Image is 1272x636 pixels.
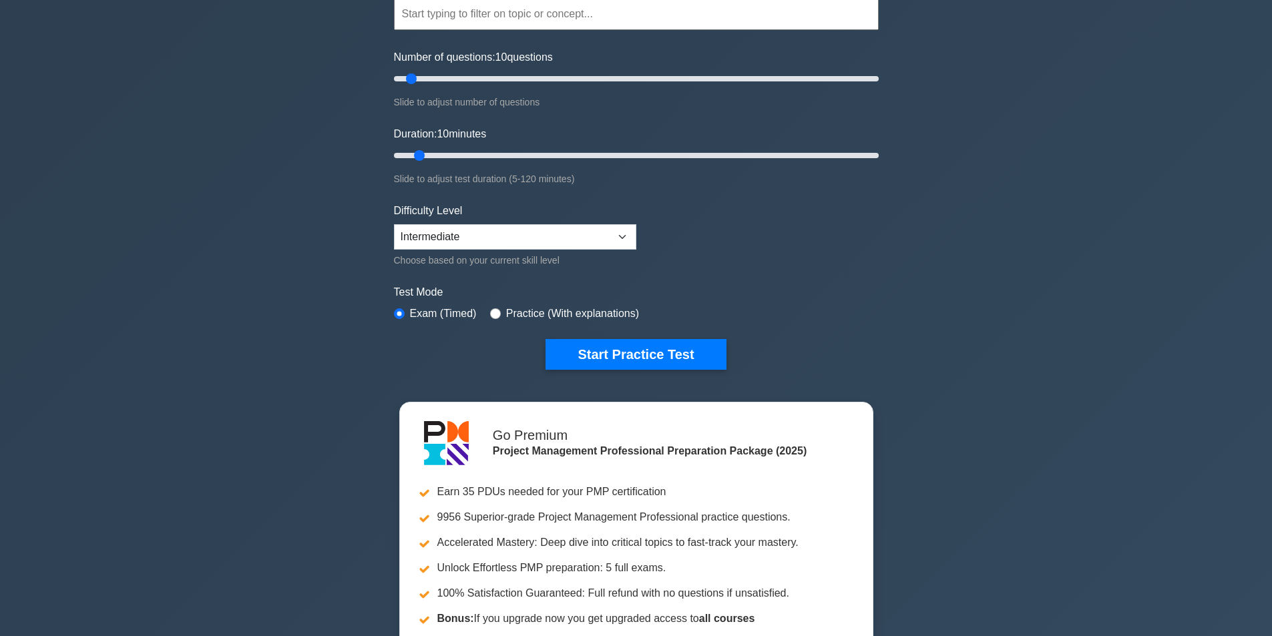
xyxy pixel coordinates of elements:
[394,94,879,110] div: Slide to adjust number of questions
[394,126,487,142] label: Duration: minutes
[394,49,553,65] label: Number of questions: questions
[410,306,477,322] label: Exam (Timed)
[546,339,726,370] button: Start Practice Test
[394,203,463,219] label: Difficulty Level
[437,128,449,139] span: 10
[394,171,879,187] div: Slide to adjust test duration (5-120 minutes)
[394,284,879,300] label: Test Mode
[495,51,507,63] span: 10
[506,306,639,322] label: Practice (With explanations)
[394,252,636,268] div: Choose based on your current skill level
